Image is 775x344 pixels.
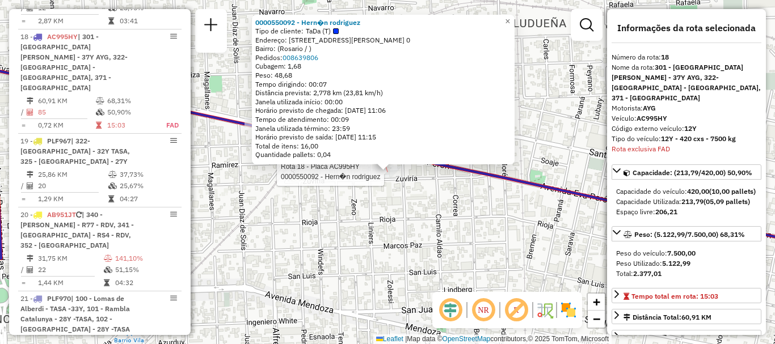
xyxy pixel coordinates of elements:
[119,193,176,205] td: 04:27
[119,180,176,192] td: 25,67%
[108,171,117,178] i: % de utilização do peso
[588,294,605,311] a: Zoom in
[575,14,598,36] a: Exibir filtros
[612,226,761,241] a: Peso: (5.122,99/7.500,00) 68,31%
[373,334,612,344] div: Map data © contributors,© 2025 TomTom, Microsoft
[255,53,511,62] div: Pedidos:
[27,182,33,189] i: Total de Atividades
[107,95,154,107] td: 68,31%
[170,211,177,218] em: Opções
[612,164,761,180] a: Capacidade: (213,79/420,00) 50,90%
[20,180,26,192] td: /
[255,18,511,160] div: Tempo de atendimento: 00:09
[255,80,511,89] div: Tempo dirigindo: 00:07
[612,63,761,102] strong: 301 - [GEOGRAPHIC_DATA][PERSON_NAME] - 37Y AYG, 322- [GEOGRAPHIC_DATA] - [GEOGRAPHIC_DATA], 371 -...
[661,134,736,143] strong: 12Y - 420 cxs - 7500 kg
[255,133,511,142] div: Horário previsto de saída: [DATE] 11:15
[616,186,757,197] div: Capacidade do veículo:
[37,169,108,180] td: 25,86 KM
[37,253,103,264] td: 31,75 KM
[616,207,757,217] div: Espaço livre:
[709,187,756,196] strong: (10,00 pallets)
[616,197,757,207] div: Capacidade Utilizada:
[612,62,761,103] div: Nome da rota:
[107,107,154,118] td: 50,90%
[96,109,104,116] i: % de utilização da cubagem
[108,18,114,24] i: Tempo total em rota
[115,253,177,264] td: 141,10%
[245,118,273,129] div: Atividade não roteirizada - VILLAGE CINE
[624,312,711,322] div: Distância Total:
[115,264,177,275] td: 51,15%
[200,14,222,39] a: Nova sessão e pesquisa
[685,334,693,342] strong: 85
[255,88,511,97] div: Distância prevista: 2,778 km (23,81 km/h)
[20,120,26,131] td: =
[20,193,26,205] td: =
[612,23,761,33] h4: Informações da rota selecionada
[704,197,750,206] strong: (05,09 pallets)
[170,137,177,144] em: Opções
[634,230,745,239] span: Peso: (5.122,99/7.500,00) 68,31%
[47,137,71,145] span: PLF967
[612,134,761,144] div: Tipo do veículo:
[667,249,696,257] strong: 7.500,00
[96,122,102,129] i: Tempo total em rota
[108,196,114,202] i: Tempo total em rota
[593,312,600,326] span: −
[47,32,78,41] span: AC995HY
[505,16,510,26] span: ×
[612,182,761,222] div: Capacidade: (213,79/420,00) 50,90%
[104,255,112,262] i: % de utilização do peso
[616,258,757,269] div: Peso Utilizado:
[37,107,95,118] td: 85
[104,266,112,273] i: % de utilização da cubagem
[170,33,177,40] em: Opções
[104,279,109,286] i: Tempo total em rota
[684,124,697,133] strong: 12Y
[255,18,360,27] strong: 0000550092 - Hern�n rodriguez
[255,44,511,53] div: Bairro: (Rosario / )
[27,109,33,116] i: Total de Atividades
[612,124,761,134] div: Código externo veículo:
[255,97,511,107] div: Janela utilizada início: 00:00
[108,182,117,189] i: % de utilização da cubagem
[681,313,711,321] span: 60,91 KM
[612,144,761,154] div: Rota exclusiva FAD
[37,277,103,288] td: 1,44 KM
[616,269,757,279] div: Total:
[37,180,108,192] td: 20
[255,27,511,36] div: Tipo de cliente:
[612,244,761,283] div: Peso: (5.122,99/7.500,00) 68,31%
[20,210,134,249] span: 20 -
[119,15,176,27] td: 03:41
[27,266,33,273] i: Total de Atividades
[662,259,690,267] strong: 5.122,99
[255,71,511,80] div: Peso: 48,68
[37,15,108,27] td: 2,87 KM
[37,120,95,131] td: 0,72 KM
[503,296,530,324] span: Exibir rótulo
[37,193,108,205] td: 1,29 KM
[20,294,130,333] span: 21 -
[616,249,696,257] span: Peso do veículo:
[588,311,605,328] a: Zoom out
[20,137,130,165] span: | 322- [GEOGRAPHIC_DATA] - 32Y TASA, 325 - [GEOGRAPHIC_DATA] - 27Y
[255,36,511,45] div: Endereço: [STREET_ADDRESS][PERSON_NAME] 0
[20,107,26,118] td: /
[119,169,176,180] td: 37,73%
[501,15,515,28] a: Close popup
[255,150,511,159] div: Quantidade pallets: 0,04
[633,269,662,278] strong: 2.377,01
[283,53,318,62] a: 008639806
[96,97,104,104] i: % de utilização do peso
[27,171,33,178] i: Distância Total
[661,53,669,61] strong: 18
[643,104,656,112] strong: AYG
[376,335,403,343] a: Leaflet
[37,264,103,275] td: 22
[20,32,128,92] span: 18 -
[47,294,71,303] span: PLF970
[559,301,578,319] img: Exibir/Ocultar setores
[593,295,600,309] span: +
